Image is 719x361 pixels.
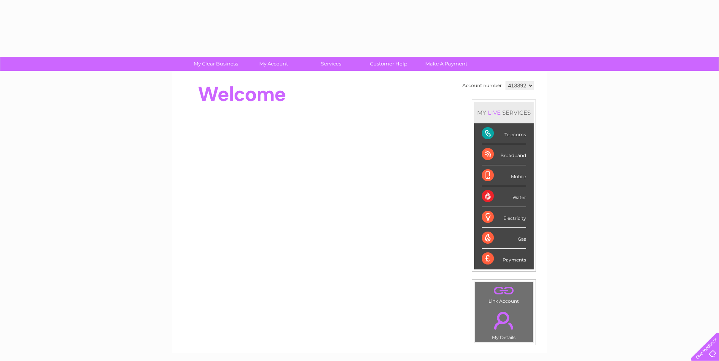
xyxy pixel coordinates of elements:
a: Make A Payment [415,57,478,71]
td: Account number [461,79,504,92]
div: Broadband [482,144,526,165]
div: Electricity [482,207,526,228]
div: Gas [482,228,526,249]
a: Services [300,57,362,71]
a: . [477,284,531,297]
div: Payments [482,249,526,269]
a: . [477,307,531,334]
a: Customer Help [357,57,420,71]
div: LIVE [486,109,502,116]
div: Water [482,186,526,207]
a: My Clear Business [185,57,247,71]
td: Link Account [475,282,533,306]
a: My Account [242,57,305,71]
td: My Details [475,305,533,342]
div: Telecoms [482,123,526,144]
div: Mobile [482,165,526,186]
div: MY SERVICES [474,102,534,123]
